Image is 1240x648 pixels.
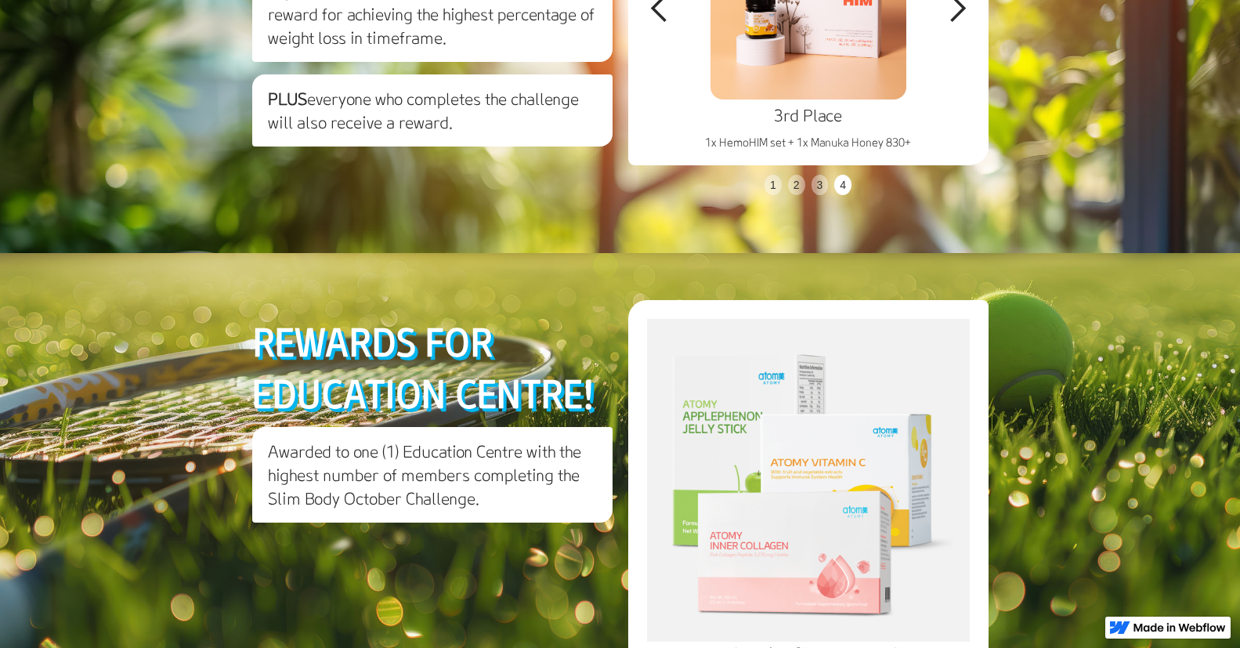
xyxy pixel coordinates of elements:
span: REWARds for Education Centre! [252,317,595,417]
img: Made in Webflow [1133,623,1226,632]
h3: 3rd Place [641,103,976,127]
h3: Awarded to one (1) Education Centre with the highest number of members completing the Slim Body O... [252,427,613,523]
strong: PLUS [268,88,307,110]
div: Show slide 2 of 4 [788,175,805,195]
div: Show slide 3 of 4 [812,175,829,195]
div: Show slide 4 of 4 [834,175,851,195]
p: 1x HemoHIM set + 1x Manuka Honey 830+ [641,135,976,150]
div: Show slide 1 of 4 [765,175,782,195]
h3: everyone who completes the challenge will also receive a reward. [252,74,613,147]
